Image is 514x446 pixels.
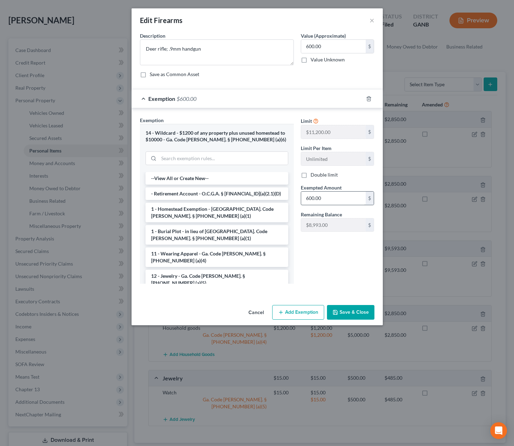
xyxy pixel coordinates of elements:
li: 1 - Burial Plot - in lieu of [GEOGRAPHIC_DATA]. Code [PERSON_NAME]. § [PHONE_NUMBER] (a)(1) [146,225,288,245]
div: 14 - Wildcard - $1200 of any property plus unused homestead to $10000 - Ga. Code [PERSON_NAME]. §... [146,130,288,143]
li: 11 - Wearing Apparel - Ga. Code [PERSON_NAME]. § [PHONE_NUMBER] (a)(4) [146,247,288,267]
button: × [370,16,374,24]
div: $ [366,218,374,232]
button: Save & Close [327,305,374,320]
div: $ [366,125,374,139]
input: -- [301,152,366,165]
div: $ [366,152,374,165]
div: $ [366,40,374,53]
input: -- [301,218,366,232]
li: --View All or Create New-- [146,172,288,185]
li: 12 - Jewelry - Ga. Code [PERSON_NAME]. § [PHONE_NUMBER] (a)(5) [146,270,288,289]
span: Description [140,33,165,39]
label: Value Unknown [311,56,345,63]
label: Remaining Balance [301,211,342,218]
button: Add Exemption [272,305,324,320]
li: 1 - Homestead Exemption - [GEOGRAPHIC_DATA]. Code [PERSON_NAME]. § [PHONE_NUMBER] (a)(1) [146,203,288,222]
input: 0.00 [301,192,366,205]
span: Limit [301,118,312,124]
label: Value (Approximate) [301,32,346,39]
div: Edit Firearms [140,15,183,25]
input: 0.00 [301,40,366,53]
button: Cancel [243,306,269,320]
input: -- [301,125,366,139]
input: Search exemption rules... [159,152,288,165]
div: $ [366,192,374,205]
label: Save as Common Asset [150,71,199,78]
span: Exempted Amount [301,185,342,191]
span: $600.00 [177,95,196,102]
li: - Retirement Account - O.C.G.A. § [FINANCIAL_ID](a)(2.1)(D) [146,187,288,200]
div: Open Intercom Messenger [490,422,507,439]
label: Double limit [311,171,338,178]
span: Exemption [148,95,175,102]
span: Exemption [140,117,164,123]
label: Limit Per Item [301,144,332,152]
